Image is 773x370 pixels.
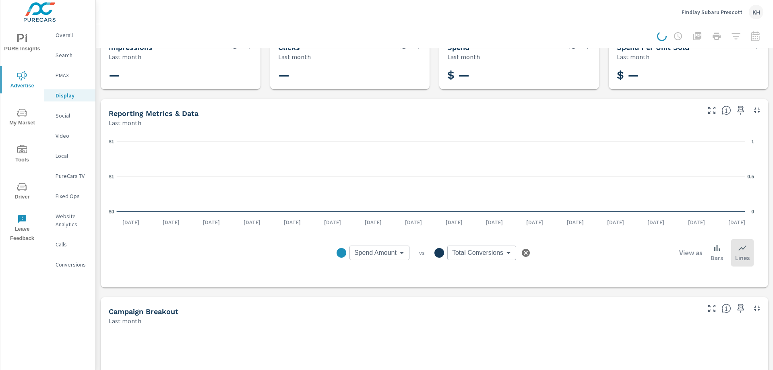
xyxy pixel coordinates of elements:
div: Website Analytics [44,210,95,230]
text: 0 [751,209,754,215]
div: Social [44,110,95,122]
span: Leave Feedback [3,214,41,243]
text: $1 [109,174,114,180]
p: [DATE] [399,218,428,226]
span: Advertise [3,71,41,91]
div: Calls [44,238,95,250]
div: Display [44,89,95,101]
span: This is a summary of Display performance results by campaign. Each column can be sorted. [721,304,731,313]
p: Fixed Ops [56,192,89,200]
span: Spend Amount [354,249,397,257]
div: KH [749,5,763,19]
span: Save this to your personalized report [734,302,747,315]
p: Overall [56,31,89,39]
div: Overall [44,29,95,41]
text: 0.5 [747,174,754,180]
p: Display [56,91,89,99]
p: [DATE] [723,218,751,226]
h5: Reporting Metrics & Data [109,109,198,118]
p: Last month [109,52,141,62]
div: nav menu [0,24,44,246]
p: [DATE] [157,218,185,226]
button: Minimize Widget [750,302,763,315]
p: [DATE] [359,218,387,226]
h3: $ — [447,68,591,82]
p: Video [56,132,89,140]
span: Total Conversions [452,249,503,257]
div: Fixed Ops [44,190,95,202]
p: [DATE] [521,218,549,226]
h3: — [278,68,422,82]
p: Last month [109,118,141,128]
p: vs [409,249,434,256]
p: Social [56,112,89,120]
div: Video [44,130,95,142]
text: 1 [751,139,754,145]
span: My Market [3,108,41,128]
h3: $ — [617,68,761,82]
p: Local [56,152,89,160]
h5: Campaign Breakout [109,307,178,316]
p: Search [56,51,89,59]
div: Spend Amount [349,246,409,260]
button: Minimize Widget [750,104,763,117]
span: PURE Insights [3,34,41,54]
p: [DATE] [440,218,468,226]
div: Conversions [44,258,95,271]
p: Last month [447,52,480,62]
div: Total Conversions [447,246,516,260]
button: Make Fullscreen [705,302,718,315]
p: PureCars TV [56,172,89,180]
text: $1 [109,139,114,145]
p: [DATE] [561,218,589,226]
span: Tools [3,145,41,165]
p: [DATE] [117,218,145,226]
p: [DATE] [682,218,711,226]
p: [DATE] [601,218,630,226]
p: Last month [109,316,141,326]
p: Conversions [56,260,89,269]
h6: View as [679,249,703,257]
div: PMAX [44,69,95,81]
p: [DATE] [278,218,306,226]
div: Search [44,49,95,61]
p: Last month [617,52,649,62]
p: Website Analytics [56,212,89,228]
h3: — [109,68,252,82]
p: PMAX [56,71,89,79]
p: [DATE] [238,218,266,226]
span: Driver [3,182,41,202]
text: $0 [109,209,114,215]
div: PureCars TV [44,170,95,182]
p: Last month [278,52,311,62]
p: Findlay Subaru Prescott [682,8,742,16]
p: [DATE] [318,218,347,226]
p: [DATE] [642,218,670,226]
span: Save this to your personalized report [734,104,747,117]
div: Local [44,150,95,162]
p: [DATE] [480,218,508,226]
p: Lines [735,253,750,263]
p: Calls [56,240,89,248]
p: Bars [711,253,723,263]
p: [DATE] [197,218,225,226]
button: Make Fullscreen [705,104,718,117]
span: Understand Display data over time and see how metrics compare to each other. [721,105,731,115]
